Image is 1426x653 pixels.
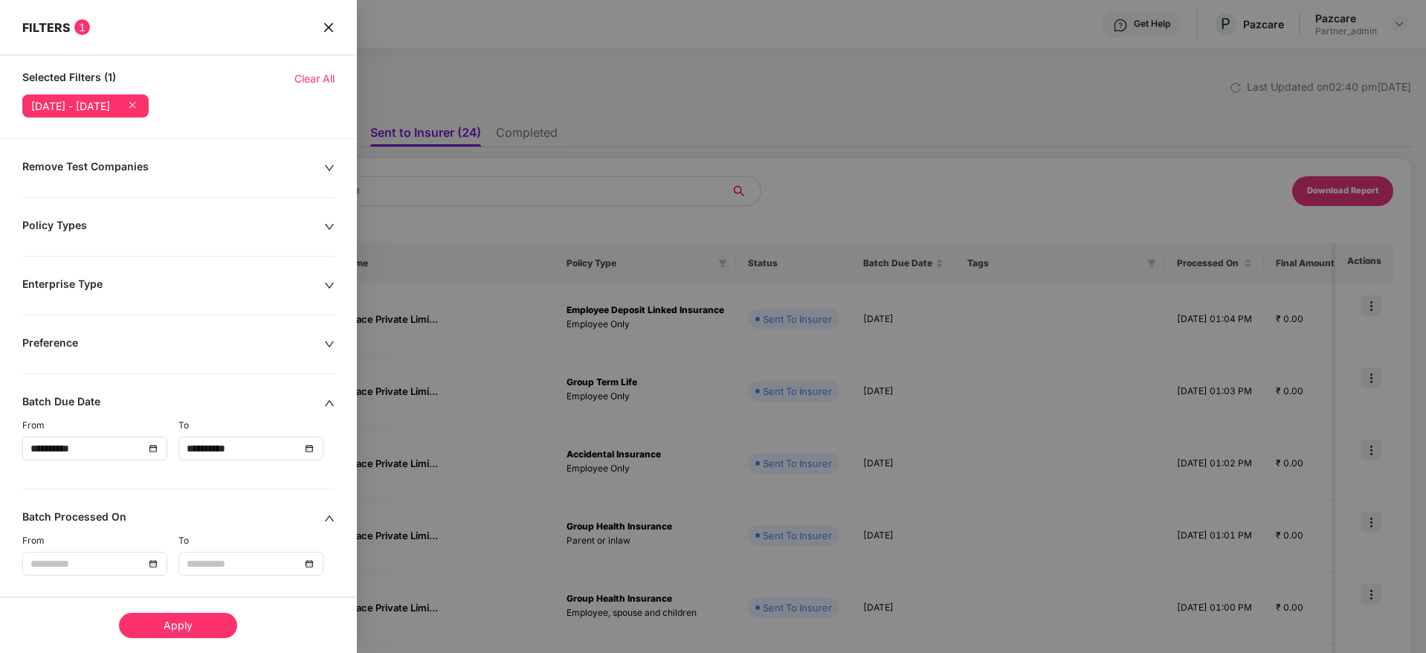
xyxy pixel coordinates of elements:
div: Batch Due Date [22,395,324,411]
div: From [22,419,178,433]
span: down [324,163,335,173]
div: Enterprise Type [22,277,324,294]
div: To [178,534,335,548]
span: Clear All [294,71,335,87]
div: From [22,534,178,548]
div: Policy Types [22,219,324,235]
span: 1 [74,19,90,35]
span: FILTERS [22,20,71,35]
div: Preference [22,336,324,353]
div: Batch Processed On [22,510,324,527]
span: up [324,513,335,524]
span: down [324,339,335,350]
span: close [323,19,335,35]
span: down [324,222,335,232]
div: Apply [119,613,237,638]
span: down [324,280,335,291]
div: [DATE] - [DATE] [31,100,110,112]
span: Selected Filters (1) [22,71,116,87]
span: up [324,398,335,408]
div: To [178,419,335,433]
div: Remove Test Companies [22,160,324,176]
